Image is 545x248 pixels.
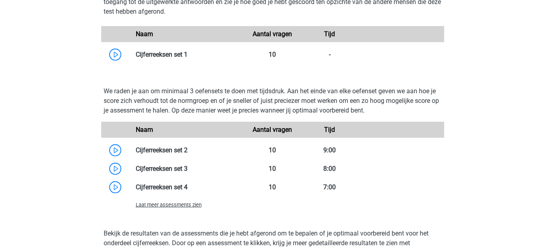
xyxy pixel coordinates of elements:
[136,202,202,208] span: Laat meer assessments zien
[301,29,358,39] div: Tijd
[130,146,244,155] div: Cijferreeksen set 2
[244,125,301,135] div: Aantal vragen
[104,86,441,115] p: We raden je aan om minimaal 3 oefensets te doen met tijdsdruk. Aan het einde van elke oefenset ge...
[130,125,244,135] div: Naam
[301,125,358,135] div: Tijd
[130,50,244,59] div: Cijferreeksen set 1
[130,164,244,174] div: Cijferreeksen set 3
[130,29,244,39] div: Naam
[130,182,244,192] div: Cijferreeksen set 4
[244,29,301,39] div: Aantal vragen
